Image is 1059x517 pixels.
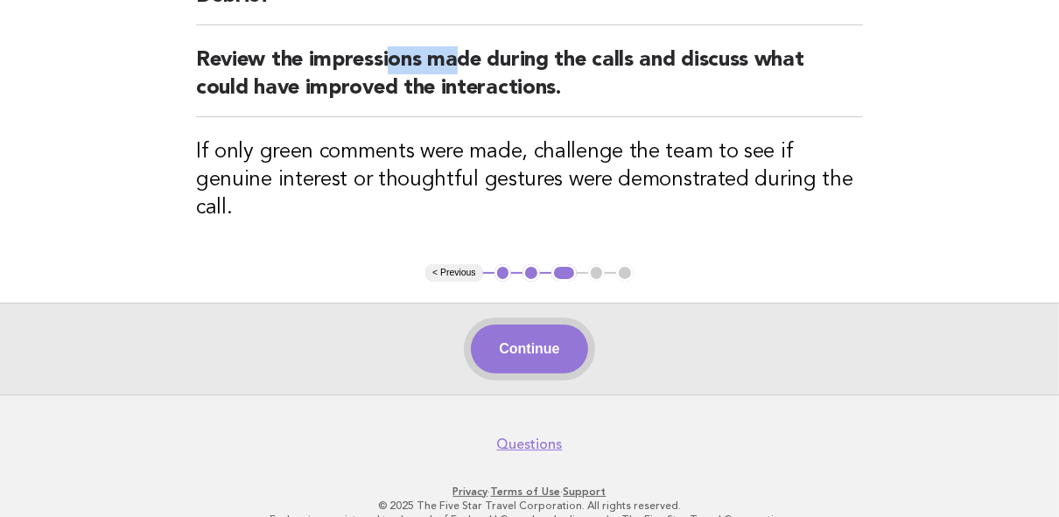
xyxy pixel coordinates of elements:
a: Questions [497,436,563,453]
h3: If only green comments were made, challenge the team to see if genuine interest or thoughtful ges... [196,138,863,222]
a: Terms of Use [491,486,561,498]
h2: Review the impressions made during the calls and discuss what could have improved the interactions. [196,46,863,117]
button: 3 [551,264,577,282]
a: Support [564,486,607,498]
a: Privacy [453,486,488,498]
p: © 2025 The Five Star Travel Corporation. All rights reserved. [25,499,1034,513]
button: 1 [494,264,512,282]
button: 2 [522,264,540,282]
p: · · [25,485,1034,499]
button: < Previous [425,264,482,282]
button: Continue [471,325,587,374]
